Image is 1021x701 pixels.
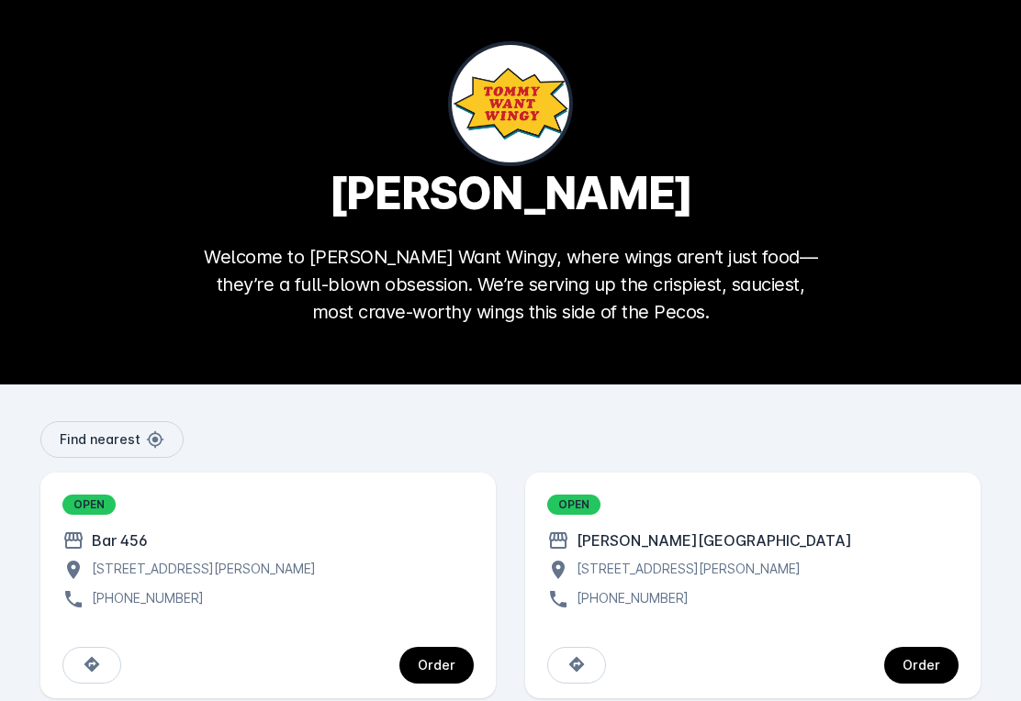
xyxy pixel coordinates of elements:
div: Bar 456 [84,529,148,551]
div: [STREET_ADDRESS][PERSON_NAME] [569,559,801,581]
div: [PHONE_NUMBER] [569,588,689,610]
span: Find nearest [60,433,140,446]
button: continue [884,647,959,684]
div: OPEN [62,495,116,515]
div: OPEN [547,495,600,515]
div: Order [903,659,940,672]
div: [STREET_ADDRESS][PERSON_NAME] [84,559,316,581]
div: Order [418,659,455,672]
button: continue [399,647,474,684]
div: [PHONE_NUMBER] [84,588,204,610]
div: [PERSON_NAME][GEOGRAPHIC_DATA] [569,529,852,551]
